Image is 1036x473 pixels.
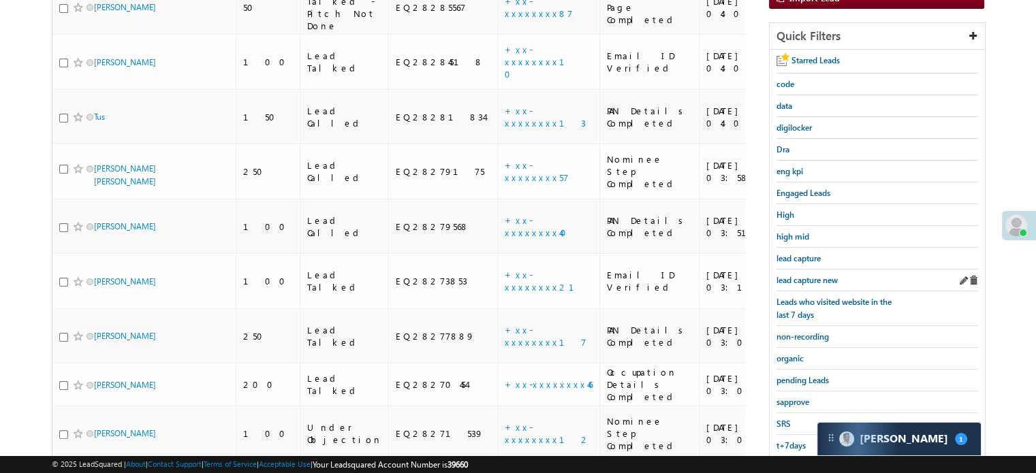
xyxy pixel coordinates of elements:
span: lead capture new [776,275,838,285]
span: data [776,101,792,111]
a: [PERSON_NAME] [94,380,156,390]
div: EQ28285567 [395,1,491,14]
a: [PERSON_NAME] [94,2,156,12]
span: non-recording [776,331,829,342]
a: +xx-xxxxxxxx57 [505,159,569,183]
div: [DATE] 04:06 PM [706,105,790,129]
div: EQ28273853 [395,275,491,287]
a: [PERSON_NAME] [94,428,156,438]
div: [DATE] 03:08 PM [706,372,790,397]
div: Lead Talked [307,372,382,397]
div: Email ID Verified [607,50,693,74]
div: EQ28281834 [395,111,491,123]
span: Your Leadsquared Account Number is [313,459,468,470]
div: Lead Called [307,105,382,129]
a: +xx-xxxxxxxx10 [505,44,581,80]
div: 250 [243,330,294,342]
div: 100 [243,221,294,233]
a: +xx-xxxxxxxx21 [505,269,591,293]
div: EQ28279568 [395,221,491,233]
span: Engaged Leads [776,188,830,198]
div: Lead Talked [307,50,382,74]
span: high mid [776,231,809,242]
div: Lead Talked [307,324,382,348]
a: +xx-xxxxxxxx13 [505,105,586,129]
a: Acceptable Use [259,459,311,468]
div: [DATE] 04:06 PM [706,50,790,74]
div: PAN Details Completed [607,214,693,239]
div: [DATE] 03:58 PM [706,159,790,184]
a: Contact Support [148,459,202,468]
div: Nominee Step Completed [607,415,693,452]
div: Nominee Step Completed [607,153,693,190]
div: Lead Talked [307,269,382,293]
div: Under Objection [307,421,382,446]
a: Terms of Service [204,459,257,468]
div: [DATE] 03:09 PM [706,324,790,348]
span: SRS [776,419,791,429]
div: 250 [243,165,294,178]
div: 100 [243,275,294,287]
div: 200 [243,378,294,391]
div: 100 [243,427,294,440]
div: [DATE] 03:12 PM [706,269,790,293]
span: 39660 [448,459,468,470]
span: sapprove [776,397,809,407]
a: About [126,459,146,468]
span: lead capture [776,253,821,263]
div: Quick Filters [770,23,985,50]
a: [PERSON_NAME] [94,221,156,231]
a: +xx-xxxxxxxx12 [505,421,591,445]
span: pending Leads [776,375,829,385]
div: [DATE] 03:08 PM [706,421,790,446]
div: 50 [243,1,294,14]
div: EQ28271539 [395,427,491,440]
span: © 2025 LeadSquared | | | | | [52,458,468,471]
div: Email ID Verified [607,269,693,293]
div: EQ28277889 [395,330,491,342]
div: EQ28284518 [395,56,491,68]
a: +xx-xxxxxxxx46 [505,378,593,390]
div: Occupation Details Completed [607,366,693,403]
a: [PERSON_NAME] [PERSON_NAME] [94,163,156,186]
a: [PERSON_NAME] [94,57,156,67]
span: digilocker [776,123,812,133]
span: t+7days [776,440,806,451]
span: High [776,210,794,220]
div: 100 [243,56,294,68]
div: EQ28270454 [395,378,491,391]
a: [PERSON_NAME] [94,276,156,287]
div: Lead Called [307,214,382,239]
div: PAN Details Completed [607,105,693,129]
span: Dra [776,144,789,154]
div: [DATE] 03:51 PM [706,214,790,239]
div: 150 [243,111,294,123]
span: eng kpi [776,166,803,176]
span: 1 [955,433,967,445]
div: PAN Details Completed [607,324,693,348]
a: Tus [94,112,105,122]
span: organic [776,353,804,363]
span: Leads who visited website in the last 7 days [776,297,892,320]
div: carter-dragCarter[PERSON_NAME]1 [817,422,982,456]
div: Lead Called [307,159,382,184]
span: Starred Leads [791,55,840,65]
a: +xx-xxxxxxxx17 [505,324,586,348]
div: EQ28279175 [395,165,491,178]
a: +xx-xxxxxxxx40 [505,214,575,238]
a: [PERSON_NAME] [94,331,156,341]
span: code [776,79,794,89]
